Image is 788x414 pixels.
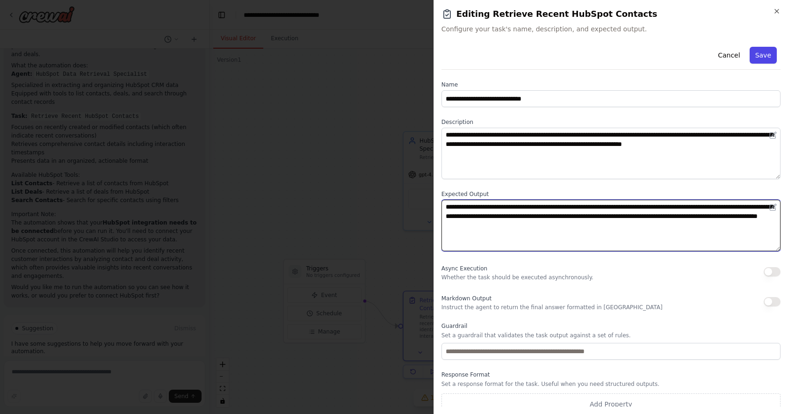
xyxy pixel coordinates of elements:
[441,7,781,21] h2: Editing Retrieve Recent HubSpot Contacts
[441,118,781,126] label: Description
[712,47,745,64] button: Cancel
[441,265,487,272] span: Async Execution
[441,295,492,302] span: Markdown Output
[441,304,663,311] p: Instruct the agent to return the final answer formatted in [GEOGRAPHIC_DATA]
[441,380,781,388] p: Set a response format for the task. Useful when you need structured outputs.
[767,202,779,213] button: Open in editor
[441,332,781,339] p: Set a guardrail that validates the task output against a set of rules.
[441,190,781,198] label: Expected Output
[441,24,781,34] span: Configure your task's name, description, and expected output.
[750,47,777,64] button: Save
[441,371,781,378] label: Response Format
[441,322,781,330] label: Guardrail
[441,81,781,88] label: Name
[441,274,593,281] p: Whether the task should be executed asynchronously.
[767,130,779,141] button: Open in editor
